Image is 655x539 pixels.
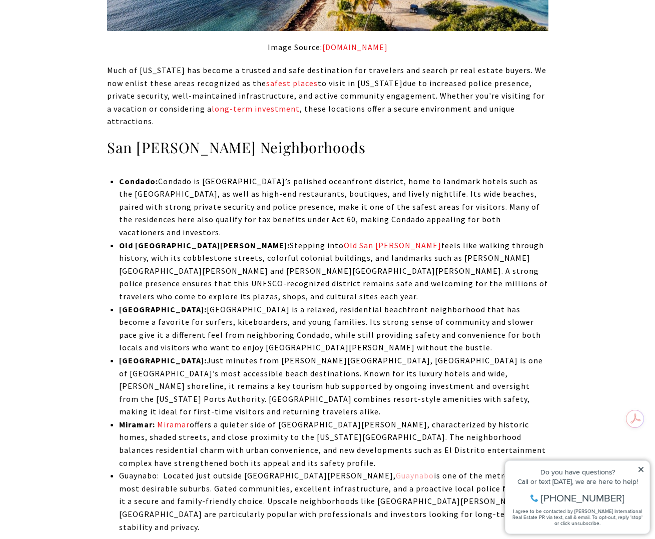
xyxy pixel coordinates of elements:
div: Call or text [DATE], we are here to help! [11,32,145,39]
a: discoverymap.com - open in a new tab [322,42,388,52]
p: Image Source: [107,41,548,54]
div: Do you have questions? [11,23,145,30]
h3: San [PERSON_NAME] Neighborhoods [107,138,548,157]
span: [PHONE_NUMBER] [41,47,125,57]
strong: Miramar: [119,419,155,429]
p: offers a quieter side of [GEOGRAPHIC_DATA][PERSON_NAME], characterized by historic homes, shaded ... [119,418,548,469]
a: long-term investment - open in a new tab [212,104,300,114]
a: Guaynabo [396,470,434,480]
strong: Old [GEOGRAPHIC_DATA][PERSON_NAME]: [119,240,290,250]
p: Just minutes from [PERSON_NAME][GEOGRAPHIC_DATA], [GEOGRAPHIC_DATA] is one of [GEOGRAPHIC_DATA]’s... [119,354,548,418]
strong: Condado: [119,176,158,186]
p: Stepping into feels like walking through history, with its cobblestone streets, colorful colonial... [119,239,548,303]
span: I agree to be contacted by [PERSON_NAME] International Real Estate PR via text, call & email. To ... [13,62,143,81]
p: Condado is [GEOGRAPHIC_DATA]’s polished oceanfront district, home to landmark hotels such as the ... [119,175,548,239]
strong: [GEOGRAPHIC_DATA]: [119,304,207,314]
a: Old San [PERSON_NAME] [344,240,441,250]
span: Much of [US_STATE] has become a trusted and safe destination for travelers and search pr real est... [107,65,546,88]
p: [GEOGRAPHIC_DATA] is a relaxed, residential beachfront neighborhood that has become a favorite fo... [119,303,548,354]
strong: [GEOGRAPHIC_DATA]: [119,355,207,365]
a: safest places - open in a new tab [266,78,318,88]
p: Guaynabo: Located just outside [GEOGRAPHIC_DATA][PERSON_NAME], is one of the metro area’s most de... [119,469,548,533]
a: Miramar [155,419,190,429]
